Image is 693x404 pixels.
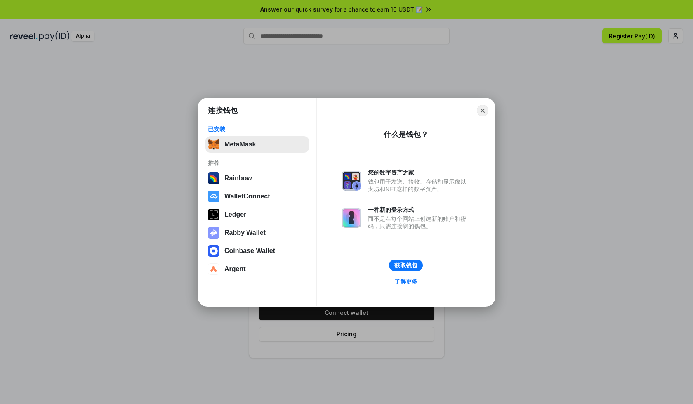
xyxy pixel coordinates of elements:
[384,130,428,139] div: 什么是钱包？
[208,172,219,184] img: svg+xml,%3Csvg%20width%3D%22120%22%20height%3D%22120%22%20viewBox%3D%220%200%20120%20120%22%20fil...
[205,170,309,187] button: Rainbow
[208,227,219,239] img: svg+xml,%3Csvg%20xmlns%3D%22http%3A%2F%2Fwww.w3.org%2F2000%2Fsvg%22%20fill%3D%22none%22%20viewBox...
[224,211,246,218] div: Ledger
[224,265,246,273] div: Argent
[224,229,266,236] div: Rabby Wallet
[224,175,252,182] div: Rainbow
[208,106,238,116] h1: 连接钱包
[205,224,309,241] button: Rabby Wallet
[394,278,417,285] div: 了解更多
[368,169,470,176] div: 您的数字资产之家
[368,178,470,193] div: 钱包用于发送、接收、存储和显示像以太坊和NFT这样的数字资产。
[208,209,219,220] img: svg+xml,%3Csvg%20xmlns%3D%22http%3A%2F%2Fwww.w3.org%2F2000%2Fsvg%22%20width%3D%2228%22%20height%3...
[224,193,270,200] div: WalletConnect
[208,125,306,133] div: 已安装
[205,261,309,277] button: Argent
[368,206,470,213] div: 一种新的登录方式
[205,188,309,205] button: WalletConnect
[208,191,219,202] img: svg+xml,%3Csvg%20width%3D%2228%22%20height%3D%2228%22%20viewBox%3D%220%200%2028%2028%22%20fill%3D...
[389,260,423,271] button: 获取钱包
[368,215,470,230] div: 而不是在每个网站上创建新的账户和密码，只需连接您的钱包。
[205,206,309,223] button: Ledger
[208,159,306,167] div: 推荐
[394,262,417,269] div: 获取钱包
[208,139,219,150] img: svg+xml,%3Csvg%20fill%3D%22none%22%20height%3D%2233%22%20viewBox%3D%220%200%2035%2033%22%20width%...
[477,105,488,116] button: Close
[342,171,361,191] img: svg+xml,%3Csvg%20xmlns%3D%22http%3A%2F%2Fwww.w3.org%2F2000%2Fsvg%22%20fill%3D%22none%22%20viewBox...
[389,276,422,287] a: 了解更多
[342,208,361,228] img: svg+xml,%3Csvg%20xmlns%3D%22http%3A%2F%2Fwww.w3.org%2F2000%2Fsvg%22%20fill%3D%22none%22%20viewBox...
[205,243,309,259] button: Coinbase Wallet
[208,263,219,275] img: svg+xml,%3Csvg%20width%3D%2228%22%20height%3D%2228%22%20viewBox%3D%220%200%2028%2028%22%20fill%3D...
[224,141,256,148] div: MetaMask
[205,136,309,153] button: MetaMask
[208,245,219,257] img: svg+xml,%3Csvg%20width%3D%2228%22%20height%3D%2228%22%20viewBox%3D%220%200%2028%2028%22%20fill%3D...
[224,247,275,255] div: Coinbase Wallet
